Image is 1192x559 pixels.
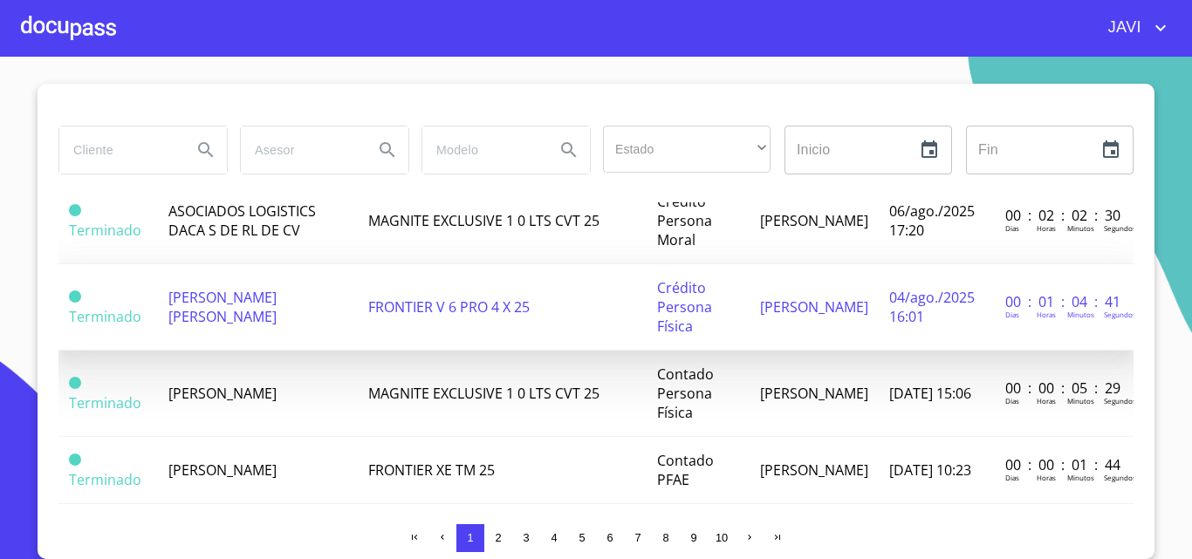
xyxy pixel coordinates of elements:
span: Crédito Persona Moral [657,192,712,249]
p: 00 : 01 : 04 : 41 [1005,292,1123,311]
span: Terminado [69,307,141,326]
button: 4 [540,524,568,552]
p: Dias [1005,310,1019,319]
span: Terminado [69,377,81,389]
p: Dias [1005,473,1019,482]
span: Terminado [69,221,141,240]
span: 4 [551,531,557,544]
span: Terminado [69,393,141,412]
span: Crédito Persona Física [657,278,712,336]
span: 06/ago./2025 17:20 [889,201,975,240]
p: Dias [1005,223,1019,233]
span: [PERSON_NAME] [760,384,868,403]
input: search [422,126,541,174]
button: 9 [680,524,708,552]
span: 2 [495,531,501,544]
button: 8 [652,524,680,552]
span: [PERSON_NAME] [PERSON_NAME] [168,288,277,326]
button: 2 [484,524,512,552]
span: 1 [467,531,473,544]
p: 00 : 02 : 02 : 30 [1005,206,1123,225]
span: 6 [606,531,613,544]
p: Horas [1037,223,1056,233]
span: FRONTIER XE TM 25 [368,460,495,480]
span: 9 [690,531,696,544]
span: 5 [579,531,585,544]
span: 10 [716,531,728,544]
p: Segundos [1104,473,1136,482]
span: 04/ago./2025 16:01 [889,288,975,326]
p: Segundos [1104,223,1136,233]
button: 5 [568,524,596,552]
div: ​ [603,126,771,173]
span: 7 [634,531,641,544]
p: Horas [1037,396,1056,406]
span: ASOCIADOS LOGISTICS DACA S DE RL DE CV [168,201,316,240]
button: 7 [624,524,652,552]
p: Minutos [1067,473,1094,482]
span: MAGNITE EXCLUSIVE 1 0 LTS CVT 25 [368,384,599,403]
span: Terminado [69,453,81,466]
p: Minutos [1067,396,1094,406]
p: 00 : 00 : 01 : 44 [1005,455,1123,474]
span: Terminado [69,290,81,303]
button: 1 [456,524,484,552]
span: [PERSON_NAME] [168,460,277,480]
span: Terminado [69,470,141,489]
span: Contado Persona Física [657,365,714,422]
p: Horas [1037,310,1056,319]
p: Minutos [1067,223,1094,233]
p: Dias [1005,396,1019,406]
p: Segundos [1104,396,1136,406]
button: 6 [596,524,624,552]
span: FRONTIER V 6 PRO 4 X 25 [368,297,530,317]
p: 00 : 00 : 05 : 29 [1005,378,1123,398]
button: 3 [512,524,540,552]
p: Minutos [1067,310,1094,319]
input: search [59,126,178,174]
span: [PERSON_NAME] [760,211,868,230]
span: MAGNITE EXCLUSIVE 1 0 LTS CVT 25 [368,211,599,230]
span: [PERSON_NAME] [168,384,277,403]
span: JAVI [1095,14,1150,42]
span: 3 [523,531,529,544]
span: Terminado [69,204,81,216]
button: 10 [708,524,736,552]
p: Horas [1037,473,1056,482]
span: 8 [662,531,668,544]
button: Search [367,129,408,171]
span: Contado PFAE [657,451,714,489]
span: [PERSON_NAME] [760,460,868,480]
button: account of current user [1095,14,1171,42]
input: search [241,126,360,174]
span: [DATE] 10:23 [889,460,971,480]
button: Search [185,129,227,171]
span: [PERSON_NAME] [760,297,868,317]
button: Search [548,129,590,171]
p: Segundos [1104,310,1136,319]
span: [DATE] 15:06 [889,384,971,403]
